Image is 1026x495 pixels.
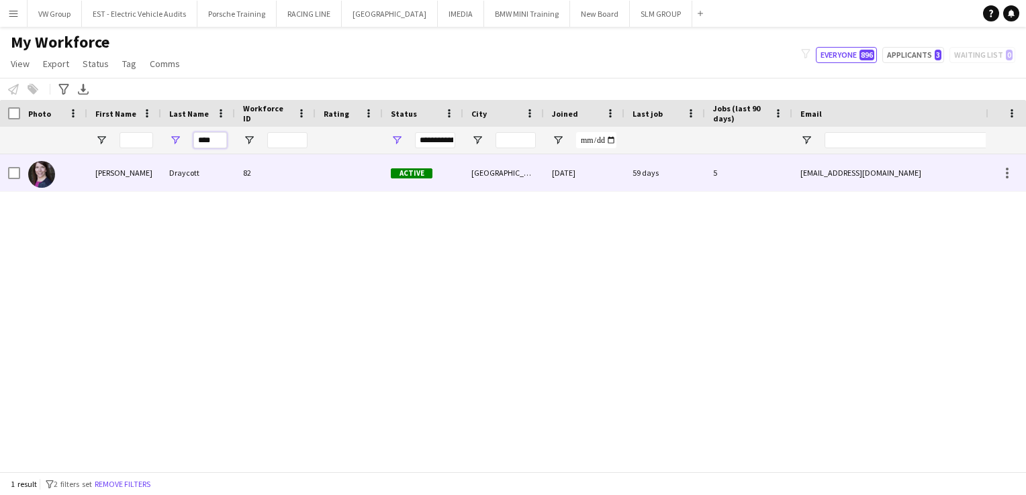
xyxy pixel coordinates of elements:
[43,58,69,70] span: Export
[54,479,92,489] span: 2 filters set
[161,154,235,191] div: Draycott
[144,55,185,72] a: Comms
[95,134,107,146] button: Open Filter Menu
[713,103,768,123] span: Jobs (last 90 days)
[5,55,35,72] a: View
[438,1,484,27] button: IMEDIA
[391,134,403,146] button: Open Filter Menu
[570,1,630,27] button: New Board
[120,132,153,148] input: First Name Filter Input
[633,109,663,119] span: Last job
[28,1,82,27] button: VW Group
[169,109,209,119] span: Last Name
[235,154,316,191] div: 82
[705,154,792,191] div: 5
[552,134,564,146] button: Open Filter Menu
[471,109,487,119] span: City
[882,47,944,63] button: Applicants3
[277,1,342,27] button: RACING LINE
[11,58,30,70] span: View
[150,58,180,70] span: Comms
[800,134,812,146] button: Open Filter Menu
[391,109,417,119] span: Status
[471,134,483,146] button: Open Filter Menu
[243,103,291,123] span: Workforce ID
[552,109,578,119] span: Joined
[75,81,91,97] app-action-btn: Export XLSX
[463,154,544,191] div: [GEOGRAPHIC_DATA]
[38,55,75,72] a: Export
[935,50,941,60] span: 3
[83,58,109,70] span: Status
[576,132,616,148] input: Joined Filter Input
[77,55,114,72] a: Status
[859,50,874,60] span: 896
[496,132,536,148] input: City Filter Input
[95,109,136,119] span: First Name
[624,154,705,191] div: 59 days
[28,161,55,188] img: Anne-Marie Draycott
[630,1,692,27] button: SLM GROUP
[193,132,227,148] input: Last Name Filter Input
[197,1,277,27] button: Porsche Training
[267,132,308,148] input: Workforce ID Filter Input
[92,477,153,492] button: Remove filters
[11,32,109,52] span: My Workforce
[484,1,570,27] button: BMW MINI Training
[342,1,438,27] button: [GEOGRAPHIC_DATA]
[243,134,255,146] button: Open Filter Menu
[56,81,72,97] app-action-btn: Advanced filters
[324,109,349,119] span: Rating
[87,154,161,191] div: [PERSON_NAME]
[391,168,432,178] span: Active
[816,47,877,63] button: Everyone896
[544,154,624,191] div: [DATE]
[28,109,51,119] span: Photo
[82,1,197,27] button: EST - Electric Vehicle Audits
[800,109,822,119] span: Email
[169,134,181,146] button: Open Filter Menu
[122,58,136,70] span: Tag
[117,55,142,72] a: Tag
